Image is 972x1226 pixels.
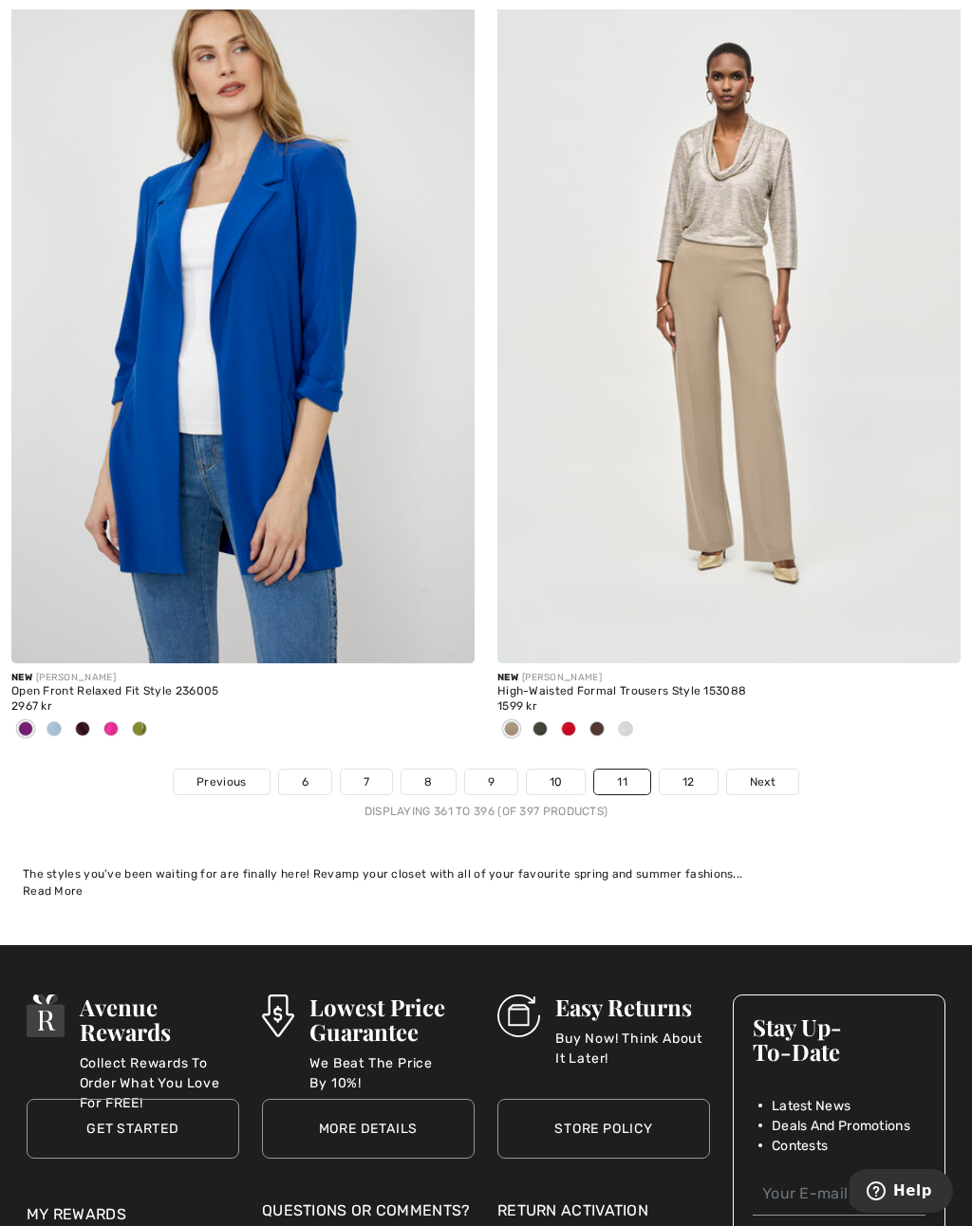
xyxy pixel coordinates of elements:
a: Get Started [27,1099,239,1159]
div: Bright pink [97,715,125,746]
a: More Details [262,1099,475,1159]
span: New [497,672,518,683]
p: Collect Rewards To Order What You Love For FREE! [80,1053,239,1091]
div: Open Front Relaxed Fit Style 236005 [11,685,475,698]
p: We Beat The Price By 10%! [309,1053,475,1091]
span: Next [750,773,776,790]
a: 6 [279,770,331,794]
p: Buy Now! Think About It Later! [555,1029,710,1067]
a: 9 [465,770,517,794]
a: 7 [341,770,392,794]
div: Sky Blue [40,715,68,746]
div: Royal [11,715,40,746]
span: 2967 kr [11,699,52,713]
a: 12 [660,770,718,794]
a: Return Activation [497,1199,710,1222]
a: Store Policy [497,1099,710,1159]
iframe: Opens a widget where you can find more information [850,1169,953,1217]
a: Next [727,770,798,794]
h3: Stay Up-To-Date [753,1014,925,1064]
img: Avenue Rewards [27,994,65,1037]
span: Previous [196,773,246,790]
a: My Rewards [27,1205,126,1223]
img: plus_v2.svg [924,626,941,643]
div: Mocha [583,715,611,746]
div: Fern [125,715,154,746]
img: Easy Returns [497,994,540,1037]
img: plus_v2.svg [438,626,455,643]
h3: Easy Returns [555,994,710,1019]
div: Deep plum [68,715,97,746]
div: [PERSON_NAME] [497,671,961,685]
a: 11 [594,770,650,794]
span: Latest News [772,1096,850,1116]
h3: Avenue Rewards [80,994,239,1044]
div: Vanilla 30 [611,715,640,746]
span: Deals And Promotions [772,1116,910,1136]
div: Java [497,715,526,746]
h3: Lowest Price Guarantee [309,994,475,1044]
input: Your E-mail Address [753,1173,925,1216]
span: New [11,672,32,683]
a: Previous [174,770,269,794]
a: 8 [402,770,455,794]
div: Iguana [526,715,554,746]
div: Radiant red [554,715,583,746]
div: [PERSON_NAME] [11,671,475,685]
div: The styles you’ve been waiting for are finally here! Revamp your closet with all of your favourit... [23,865,949,882]
span: Read More [23,884,84,898]
span: 1599 kr [497,699,537,713]
div: High-Waisted Formal Trousers Style 153088 [497,685,961,698]
img: Lowest Price Guarantee [262,994,294,1037]
a: 10 [527,770,586,794]
span: Contests [772,1136,828,1156]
